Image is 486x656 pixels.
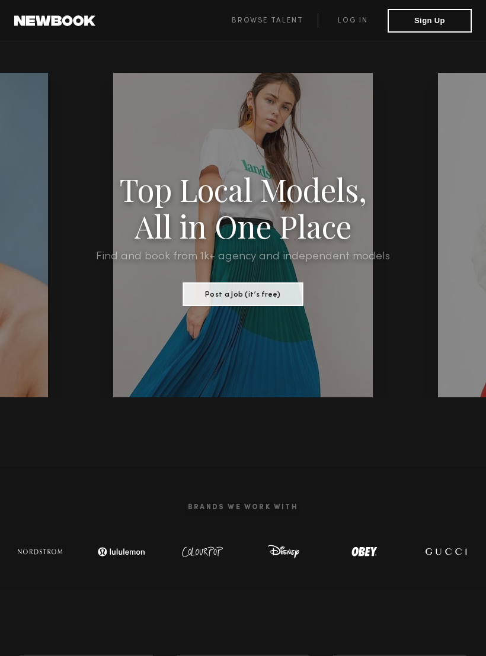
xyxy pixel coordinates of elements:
a: Post a Job (it’s free) [183,287,303,300]
button: Post a Job (it’s free) [183,282,303,306]
h2: Find and book from 1k+ agency and independent models [37,249,450,263]
img: logo-nordstrom.svg [12,540,69,564]
img: logo-gucci.svg [417,540,474,564]
img: logo-colour-pop.svg [174,540,231,564]
img: logo-lulu.svg [93,540,150,564]
a: Browse Talent [217,14,318,28]
h1: Top Local Models, All in One Place [37,171,450,245]
img: logo-disney.svg [255,540,312,564]
img: logo-obey.svg [336,540,393,564]
a: Log in [318,14,388,28]
button: Sign Up [388,9,472,33]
